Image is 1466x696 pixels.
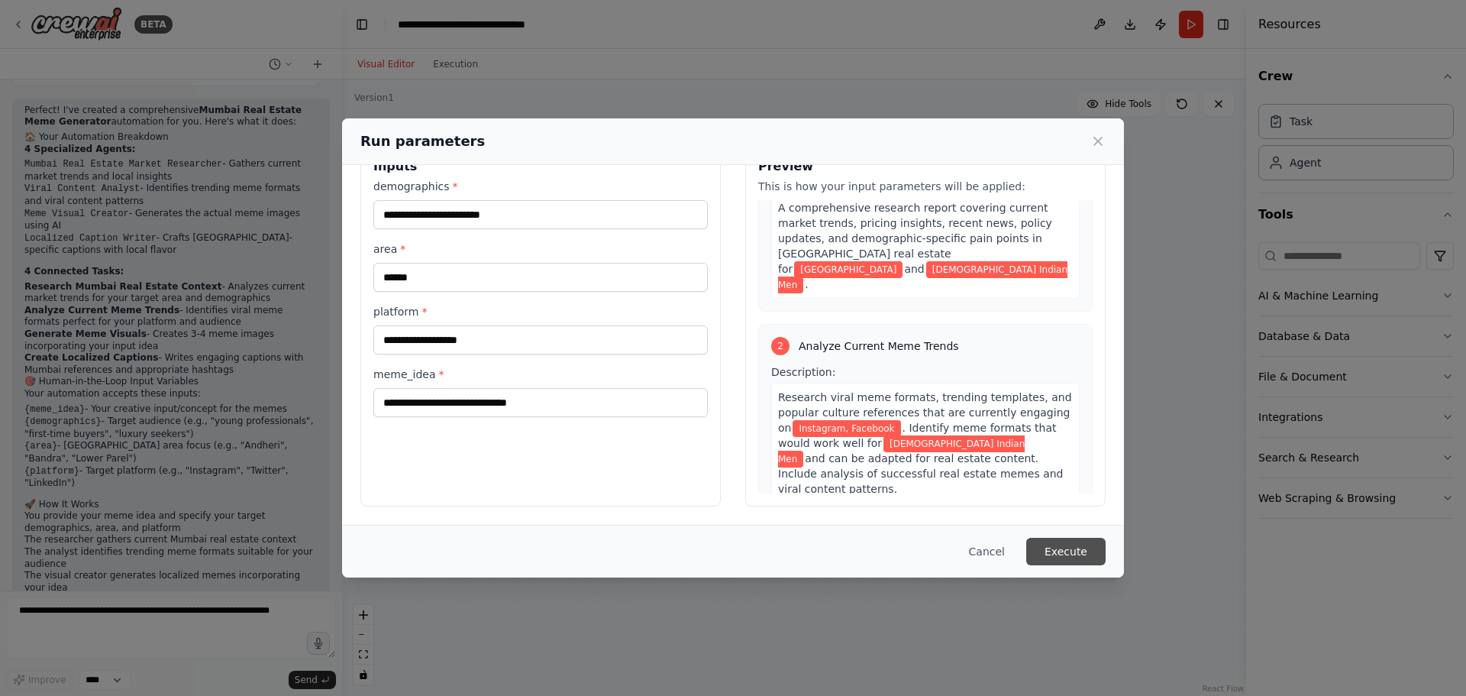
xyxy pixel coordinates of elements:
[794,261,903,278] span: Variable: area
[1026,538,1106,565] button: Execute
[758,157,1093,176] h3: Preview
[373,367,708,382] label: meme_idea
[771,366,835,378] span: Description:
[778,391,1072,434] span: Research viral meme formats, trending templates, and popular culture references that are currentl...
[778,261,1067,293] span: Variable: demographics
[957,538,1017,565] button: Cancel
[778,202,1052,275] span: A comprehensive research report covering current market trends, pricing insights, recent news, po...
[373,241,708,257] label: area
[373,179,708,194] label: demographics
[778,422,1057,449] span: . Identify meme formats that would work well for
[778,435,1025,468] span: Variable: demographics
[758,179,1093,194] p: This is how your input parameters will be applied:
[373,304,708,319] label: platform
[805,278,808,290] span: .
[360,131,485,152] h2: Run parameters
[778,452,1064,495] span: and can be adapted for real estate content. Include analysis of successful real estate memes and ...
[771,337,790,355] div: 2
[793,420,900,437] span: Variable: platform
[904,263,924,275] span: and
[799,338,959,354] span: Analyze Current Meme Trends
[373,157,708,176] h3: Inputs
